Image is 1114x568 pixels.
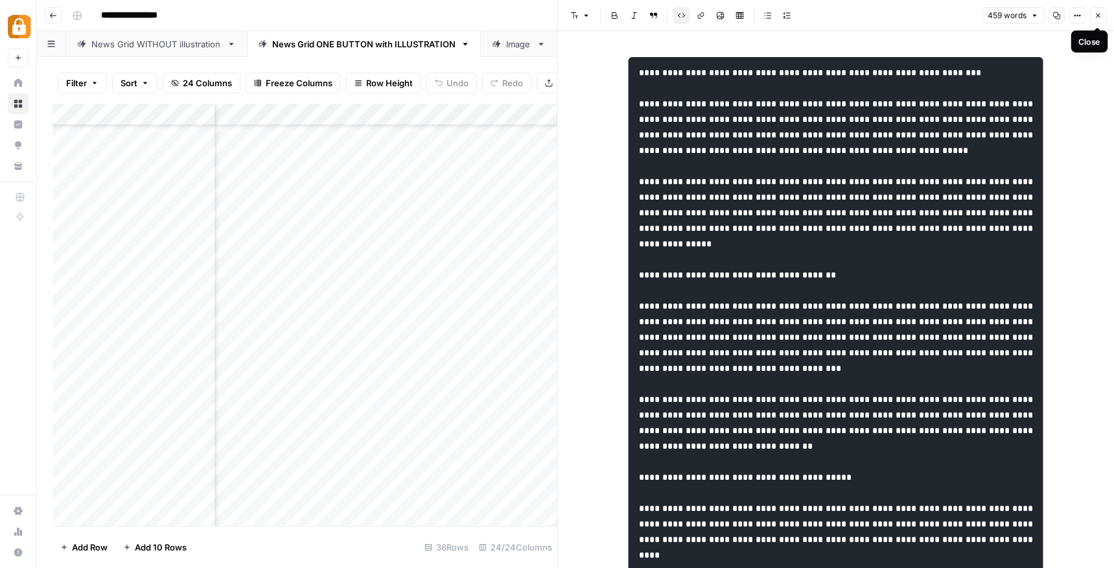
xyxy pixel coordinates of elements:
span: Row Height [366,77,413,89]
button: Undo [426,73,477,93]
a: Home [8,73,29,93]
span: 24 Columns [183,77,232,89]
div: 36 Rows [419,537,474,558]
div: News Grid ONE BUTTON with ILLUSTRATION [272,38,456,51]
span: 459 words [988,10,1027,21]
button: Add 10 Rows [115,537,194,558]
a: Your Data [8,156,29,176]
span: Add Row [72,541,108,554]
button: Row Height [346,73,421,93]
button: Redo [482,73,531,93]
button: Freeze Columns [246,73,341,93]
button: Help + Support [8,542,29,563]
button: Add Row [52,537,115,558]
a: Opportunities [8,135,29,156]
span: Freeze Columns [266,77,332,89]
button: Workspace: Adzz [8,10,29,43]
img: Adzz Logo [8,15,31,38]
button: Sort [112,73,157,93]
a: Usage [8,521,29,542]
button: 459 words [982,7,1044,24]
span: Add 10 Rows [135,541,187,554]
div: 24/24 Columns [474,537,557,558]
a: Insights [8,114,29,135]
div: Close [1078,36,1100,48]
span: Sort [121,77,137,89]
div: Image [506,38,531,51]
a: Browse [8,93,29,114]
a: News Grid ONE BUTTON with ILLUSTRATION [247,31,481,57]
button: Filter [58,73,107,93]
a: Image [481,31,557,57]
span: Redo [502,77,523,89]
button: 24 Columns [163,73,240,93]
span: Undo [447,77,469,89]
div: News Grid WITHOUT illustration [91,38,222,51]
a: News Grid WITHOUT illustration [66,31,247,57]
button: Export CSV [537,73,611,93]
a: Settings [8,501,29,521]
span: Filter [66,77,87,89]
